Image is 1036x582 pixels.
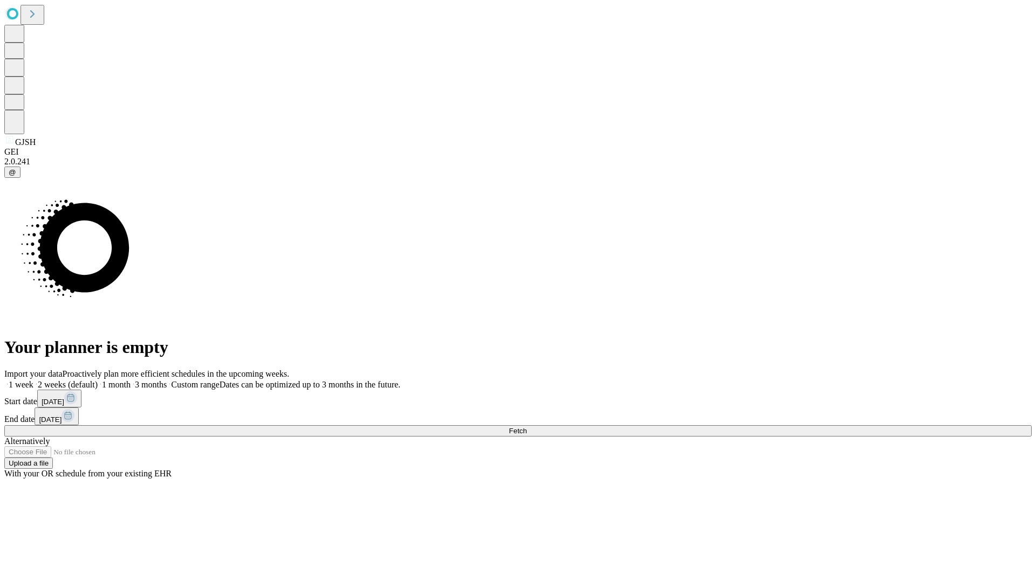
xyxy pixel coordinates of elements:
h1: Your planner is empty [4,337,1032,357]
button: Fetch [4,425,1032,436]
span: 3 months [135,380,167,389]
span: @ [9,168,16,176]
button: [DATE] [37,390,81,407]
button: Upload a file [4,458,53,469]
span: Alternatively [4,436,50,446]
span: Proactively plan more efficient schedules in the upcoming weeks. [63,369,289,378]
span: GJSH [15,137,36,147]
span: [DATE] [42,398,64,406]
button: @ [4,167,21,178]
span: 1 month [102,380,131,389]
span: 1 week [9,380,33,389]
span: With your OR schedule from your existing EHR [4,469,172,478]
span: Custom range [171,380,219,389]
span: [DATE] [39,415,62,424]
button: [DATE] [35,407,79,425]
span: 2 weeks (default) [38,380,98,389]
span: Import your data [4,369,63,378]
div: GEI [4,147,1032,157]
div: Start date [4,390,1032,407]
div: End date [4,407,1032,425]
div: 2.0.241 [4,157,1032,167]
span: Fetch [509,427,527,435]
span: Dates can be optimized up to 3 months in the future. [220,380,400,389]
